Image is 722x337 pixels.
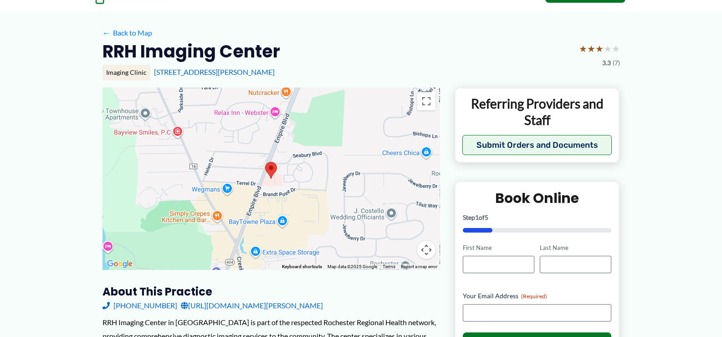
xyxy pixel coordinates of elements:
[521,293,547,300] span: (Required)
[181,299,323,312] a: [URL][DOMAIN_NAME][PERSON_NAME]
[417,241,435,259] button: Map camera controls
[282,264,322,270] button: Keyboard shortcuts
[102,26,152,40] a: ←Back to Map
[595,40,604,57] span: ★
[463,291,612,301] label: Your Email Address
[475,213,479,221] span: 1
[102,65,150,80] div: Imaging Clinic
[587,40,595,57] span: ★
[462,135,612,155] button: Submit Orders and Documents
[463,244,534,252] label: First Name
[328,264,377,269] span: Map data ©2025 Google
[401,264,437,269] a: Report a map error
[579,40,587,57] span: ★
[604,40,612,57] span: ★
[613,57,620,69] span: (7)
[154,67,275,76] a: [STREET_ADDRESS][PERSON_NAME]
[102,299,177,312] a: [PHONE_NUMBER]
[612,40,620,57] span: ★
[105,258,135,270] a: Open this area in Google Maps (opens a new window)
[102,285,440,299] h3: About this practice
[602,57,611,69] span: 3.3
[102,28,111,37] span: ←
[383,264,395,269] a: Terms (opens in new tab)
[417,92,435,110] button: Toggle fullscreen view
[102,40,280,62] h2: RRH Imaging Center
[485,213,488,221] span: 5
[105,258,135,270] img: Google
[540,244,611,252] label: Last Name
[463,214,612,221] p: Step of
[462,95,612,129] p: Referring Providers and Staff
[463,189,612,207] h2: Book Online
